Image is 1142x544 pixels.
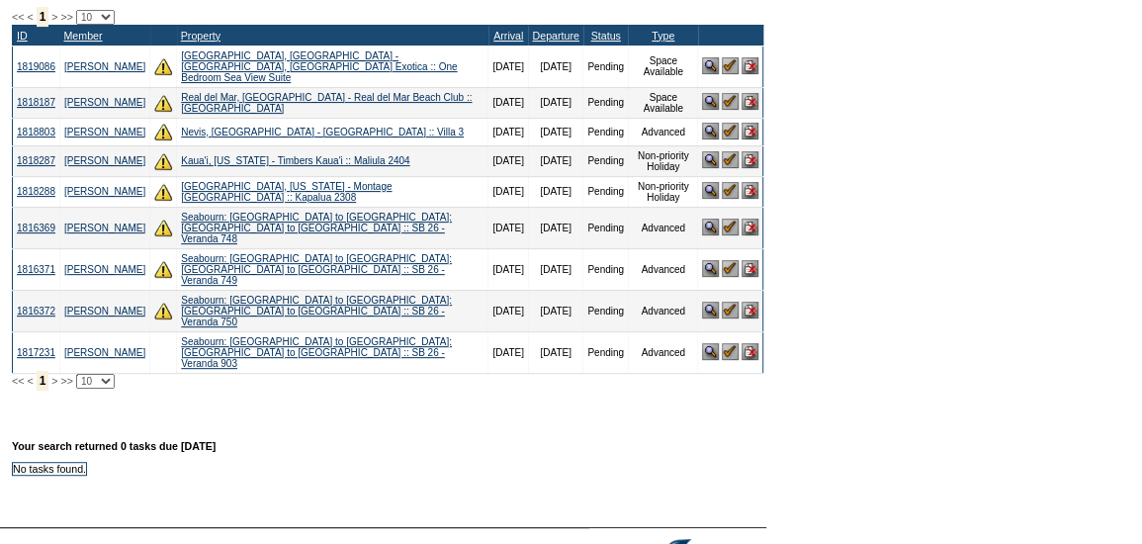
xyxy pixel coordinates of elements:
[628,248,697,290] td: Advanced
[702,57,719,74] img: View Reservation
[583,118,629,145] td: Pending
[154,183,172,201] img: There are insufficient days and/or tokens to cover this reservation
[64,264,145,275] a: [PERSON_NAME]
[181,253,452,286] a: Seabourn: [GEOGRAPHIC_DATA] to [GEOGRAPHIC_DATA]: [GEOGRAPHIC_DATA] to [GEOGRAPHIC_DATA] :: SB 26...
[628,331,697,373] td: Advanced
[488,207,528,248] td: [DATE]
[528,87,582,118] td: [DATE]
[17,347,55,358] a: 1817231
[742,219,758,235] img: Cancel Reservation
[702,93,719,110] img: View Reservation
[60,11,72,23] span: >>
[591,30,621,42] a: Status
[742,302,758,318] img: Cancel Reservation
[17,30,28,42] a: ID
[488,331,528,373] td: [DATE]
[583,290,629,331] td: Pending
[64,186,145,197] a: [PERSON_NAME]
[628,45,697,87] td: Space Available
[181,30,220,42] a: Property
[528,118,582,145] td: [DATE]
[528,145,582,176] td: [DATE]
[722,57,739,74] img: Confirm Reservation
[742,260,758,277] img: Cancel Reservation
[17,61,55,72] a: 1819086
[583,176,629,207] td: Pending
[488,145,528,176] td: [DATE]
[528,45,582,87] td: [DATE]
[583,87,629,118] td: Pending
[64,155,145,166] a: [PERSON_NAME]
[528,248,582,290] td: [DATE]
[12,375,24,387] span: <<
[702,343,719,360] img: View Reservation
[17,306,55,317] a: 1816372
[51,11,57,23] span: >
[722,343,739,360] img: Confirm Reservation
[154,219,172,236] img: There are insufficient days and/or tokens to cover this reservation
[742,123,758,139] img: Cancel Reservation
[37,7,49,27] span: 1
[742,93,758,110] img: Cancel Reservation
[583,331,629,373] td: Pending
[37,371,49,391] span: 1
[51,375,57,387] span: >
[722,260,739,277] img: Confirm Reservation
[12,440,768,462] div: Your search returned 0 tasks due [DATE]
[17,223,55,233] a: 1816369
[528,176,582,207] td: [DATE]
[488,118,528,145] td: [DATE]
[181,336,452,369] a: Seabourn: [GEOGRAPHIC_DATA] to [GEOGRAPHIC_DATA]: [GEOGRAPHIC_DATA] to [GEOGRAPHIC_DATA] :: SB 26...
[64,127,145,137] a: [PERSON_NAME]
[488,45,528,87] td: [DATE]
[628,118,697,145] td: Advanced
[12,11,24,23] span: <<
[528,331,582,373] td: [DATE]
[528,290,582,331] td: [DATE]
[154,57,172,75] img: There are insufficient days and/or tokens to cover this reservation
[493,30,523,42] a: Arrival
[583,45,629,87] td: Pending
[64,347,145,358] a: [PERSON_NAME]
[722,302,739,318] img: Confirm Reservation
[488,87,528,118] td: [DATE]
[181,181,392,203] a: [GEOGRAPHIC_DATA], [US_STATE] - Montage [GEOGRAPHIC_DATA] :: Kapalua 2308
[63,30,102,42] a: Member
[60,375,72,387] span: >>
[702,151,719,168] img: View Reservation
[742,57,758,74] img: Cancel Reservation
[742,343,758,360] img: Cancel Reservation
[17,264,55,275] a: 1816371
[488,248,528,290] td: [DATE]
[17,155,55,166] a: 1818287
[154,123,172,140] img: There are insufficient days and/or tokens to cover this reservation
[652,30,674,42] a: Type
[64,223,145,233] a: [PERSON_NAME]
[13,462,87,475] td: No tasks found.
[181,127,464,137] a: Nevis, [GEOGRAPHIC_DATA] - [GEOGRAPHIC_DATA] :: Villa 3
[628,176,697,207] td: Non-priority Holiday
[702,123,719,139] img: View Reservation
[181,212,452,244] a: Seabourn: [GEOGRAPHIC_DATA] to [GEOGRAPHIC_DATA]: [GEOGRAPHIC_DATA] to [GEOGRAPHIC_DATA] :: SB 26...
[742,151,758,168] img: Cancel Reservation
[181,155,409,166] a: Kaua'i, [US_STATE] - Timbers Kaua'i :: Maliula 2404
[583,248,629,290] td: Pending
[583,207,629,248] td: Pending
[702,219,719,235] img: View Reservation
[722,182,739,199] img: Confirm Reservation
[154,302,172,319] img: There are insufficient days and/or tokens to cover this reservation
[722,219,739,235] img: Confirm Reservation
[628,145,697,176] td: Non-priority Holiday
[154,94,172,112] img: There are insufficient days and/or tokens to cover this reservation
[722,93,739,110] img: Confirm Reservation
[17,127,55,137] a: 1818803
[583,145,629,176] td: Pending
[17,97,55,108] a: 1818187
[154,152,172,170] img: There are insufficient days and/or tokens to cover this reservation
[181,50,457,83] a: [GEOGRAPHIC_DATA], [GEOGRAPHIC_DATA] - [GEOGRAPHIC_DATA], [GEOGRAPHIC_DATA] Exotica :: One Bedroo...
[742,182,758,199] img: Cancel Reservation
[722,151,739,168] img: Confirm Reservation
[27,11,33,23] span: <
[27,375,33,387] span: <
[64,306,145,317] a: [PERSON_NAME]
